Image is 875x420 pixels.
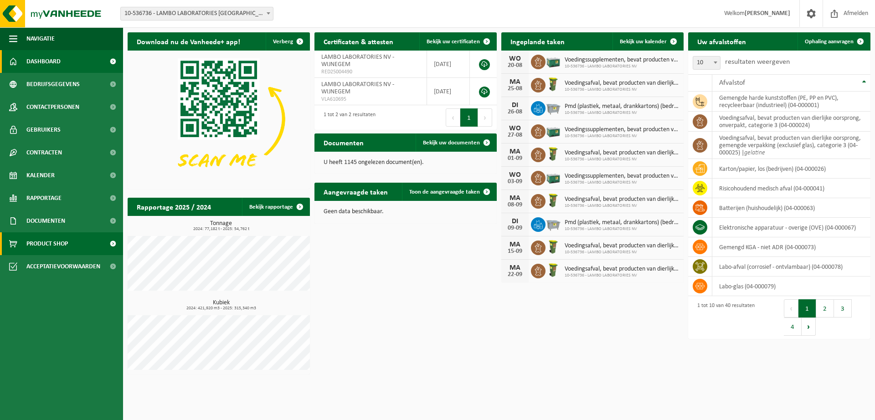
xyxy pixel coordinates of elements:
[565,203,679,209] span: 10-536736 - LAMBO LABORATORIES NV
[324,159,488,166] p: U heeft 1145 ongelezen document(en).
[506,148,524,155] div: MA
[784,299,798,318] button: Previous
[121,7,273,20] span: 10-536736 - LAMBO LABORATORIES NV - WIJNEGEM
[128,198,220,215] h2: Rapportage 2025 / 2024
[693,56,721,70] span: 10
[802,318,816,336] button: Next
[805,39,854,45] span: Ophaling aanvragen
[26,73,80,96] span: Bedrijfsgegevens
[565,157,679,162] span: 10-536736 - LAMBO LABORATORIES NV
[506,62,524,69] div: 20-08
[314,183,397,200] h2: Aangevraagde taken
[565,64,679,69] span: 10-536736 - LAMBO LABORATORIES NV
[506,218,524,225] div: DI
[506,102,524,109] div: DI
[26,164,55,187] span: Kalender
[688,32,755,50] h2: Uw afvalstoffen
[565,219,679,226] span: Pmd (plastiek, metaal, drankkartons) (bedrijven)
[565,87,679,92] span: 10-536736 - LAMBO LABORATORIES NV
[132,220,310,231] h3: Tonnage
[712,218,870,237] td: elektronische apparatuur - overige (OVE) (04-000067)
[26,210,65,232] span: Documenten
[712,277,870,296] td: labo-glas (04-000079)
[409,189,480,195] span: Toon de aangevraagde taken
[546,123,561,138] img: PB-LB-0680-HPE-GN-01
[26,232,68,255] span: Product Shop
[712,198,870,218] td: batterijen (huishoudelijk) (04-000063)
[506,86,524,92] div: 25-08
[132,227,310,231] span: 2024: 77,182 t - 2025: 54,762 t
[565,196,679,203] span: Voedingsafval, bevat producten van dierlijke oorsprong, onverpakt, categorie 3
[324,209,488,215] p: Geen data beschikbaar.
[416,133,496,152] a: Bekijk uw documenten
[546,262,561,278] img: WB-0060-HPE-GN-50
[128,51,310,187] img: Download de VHEPlus App
[546,146,561,162] img: WB-0060-HPE-GN-50
[712,112,870,132] td: voedingsafval, bevat producten van dierlijke oorsprong, onverpakt, categorie 3 (04-000024)
[506,78,524,86] div: MA
[26,96,79,118] span: Contactpersonen
[712,92,870,112] td: gemengde harde kunststoffen (PE, PP en PVC), recycleerbaar (industrieel) (04-000001)
[319,108,376,128] div: 1 tot 2 van 2 resultaten
[321,96,420,103] span: VLA610695
[26,118,61,141] span: Gebruikers
[506,202,524,208] div: 08-09
[321,54,394,68] span: LAMBO LABORATORIES NV - WIJNEGEM
[712,132,870,159] td: voedingsafval, bevat producten van dierlijke oorsprong, gemengde verpakking (exclusief glas), cat...
[565,173,679,180] span: Voedingssupplementen, bevat producten van dierlijke oorsprong, categorie 3
[460,108,478,127] button: 1
[506,271,524,278] div: 22-09
[314,32,402,50] h2: Certificaten & attesten
[128,32,249,50] h2: Download nu de Vanheede+ app!
[242,198,309,216] a: Bekijk rapportage
[501,32,574,50] h2: Ingeplande taken
[546,169,561,185] img: PB-LB-0680-HPE-GN-01
[506,264,524,271] div: MA
[478,108,492,127] button: Next
[834,299,852,318] button: 3
[612,32,683,51] a: Bekijk uw kalender
[506,248,524,255] div: 15-09
[321,68,420,76] span: RED25004490
[506,155,524,162] div: 01-09
[620,39,667,45] span: Bekijk uw kalender
[798,32,870,51] a: Ophaling aanvragen
[565,250,679,255] span: 10-536736 - LAMBO LABORATORIES NV
[565,56,679,64] span: Voedingssupplementen, bevat producten van dierlijke oorsprong, categorie 3
[565,110,679,116] span: 10-536736 - LAMBO LABORATORIES NV
[565,80,679,87] span: Voedingsafval, bevat producten van dierlijke oorsprong, onverpakt, categorie 3
[719,79,745,87] span: Afvalstof
[565,266,679,273] span: Voedingsafval, bevat producten van dierlijke oorsprong, onverpakt, categorie 3
[565,133,679,139] span: 10-536736 - LAMBO LABORATORIES NV
[26,27,55,50] span: Navigatie
[506,225,524,231] div: 09-09
[712,257,870,277] td: labo-afval (corrosief - ontvlambaar) (04-000078)
[693,56,720,69] span: 10
[565,126,679,133] span: Voedingssupplementen, bevat producten van dierlijke oorsprong, categorie 3
[816,299,834,318] button: 2
[744,149,765,156] i: gelatine
[745,10,790,17] strong: [PERSON_NAME]
[712,179,870,198] td: risicohoudend medisch afval (04-000041)
[546,193,561,208] img: WB-0060-HPE-GN-50
[26,255,100,278] span: Acceptatievoorwaarden
[427,78,470,105] td: [DATE]
[26,50,61,73] span: Dashboard
[402,183,496,201] a: Toon de aangevraagde taken
[712,159,870,179] td: karton/papier, los (bedrijven) (04-000026)
[506,179,524,185] div: 03-09
[506,241,524,248] div: MA
[712,237,870,257] td: gemengd KGA - niet ADR (04-000073)
[321,81,394,95] span: LAMBO LABORATORIES NV - WIJNEGEM
[565,226,679,232] span: 10-536736 - LAMBO LABORATORIES NV
[565,273,679,278] span: 10-536736 - LAMBO LABORATORIES NV
[565,180,679,185] span: 10-536736 - LAMBO LABORATORIES NV
[546,100,561,115] img: WB-2500-GAL-GY-01
[546,77,561,92] img: WB-0060-HPE-GN-50
[506,132,524,138] div: 27-08
[565,242,679,250] span: Voedingsafval, bevat producten van dierlijke oorsprong, onverpakt, categorie 3
[26,187,62,210] span: Rapportage
[546,239,561,255] img: WB-0060-HPE-GN-50
[423,140,480,146] span: Bekijk uw documenten
[725,58,790,66] label: resultaten weergeven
